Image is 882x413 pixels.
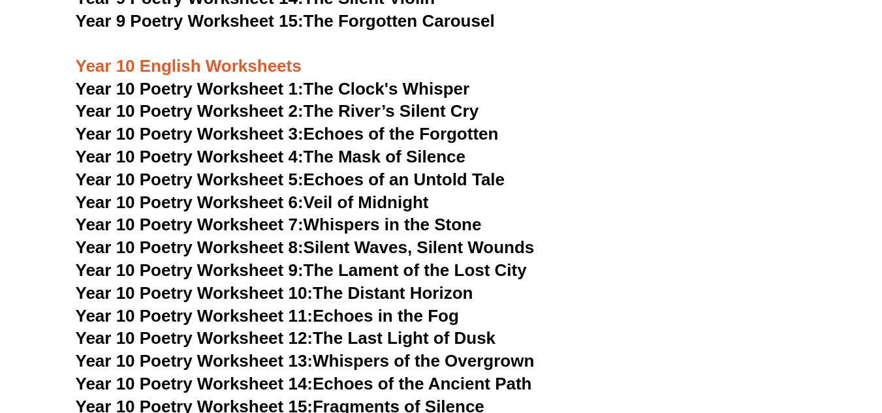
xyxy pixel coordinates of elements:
[76,11,495,31] a: Year 9 Poetry Worksheet 15:The Forgotten Carousel
[76,101,479,121] a: Year 10 Poetry Worksheet 2:The River’s Silent Cry
[76,215,482,234] a: Year 10 Poetry Worksheet 7:Whispers in the Stone
[817,350,882,413] iframe: Chat Widget
[76,260,304,280] span: Year 10 Poetry Worksheet 9:
[76,237,304,257] span: Year 10 Poetry Worksheet 8:
[76,79,304,99] span: Year 10 Poetry Worksheet 1:
[76,101,304,121] span: Year 10 Poetry Worksheet 2:
[76,374,532,393] a: Year 10 Poetry Worksheet 14:Echoes of the Ancient Path
[76,147,304,166] span: Year 10 Poetry Worksheet 4:
[76,306,459,326] a: Year 10 Poetry Worksheet 11:Echoes in the Fog
[76,79,470,99] a: Year 10 Poetry Worksheet 1:The Clock's Whisper
[76,147,465,166] a: Year 10 Poetry Worksheet 4:The Mask of Silence
[76,192,304,212] span: Year 10 Poetry Worksheet 6:
[76,283,313,303] span: Year 10 Poetry Worksheet 10:
[76,124,304,144] span: Year 10 Poetry Worksheet 3:
[76,33,807,78] h3: Year 10 English Worksheets
[76,11,304,31] span: Year 9 Poetry Worksheet 15:
[76,170,304,189] span: Year 10 Poetry Worksheet 5:
[76,215,304,234] span: Year 10 Poetry Worksheet 7:
[76,283,473,303] a: Year 10 Poetry Worksheet 10:The Distant Horizon
[76,170,505,189] a: Year 10 Poetry Worksheet 5:Echoes of an Untold Tale
[76,374,313,393] span: Year 10 Poetry Worksheet 14:
[76,328,496,348] a: Year 10 Poetry Worksheet 12:The Last Light of Dusk
[76,124,499,144] a: Year 10 Poetry Worksheet 3:Echoes of the Forgotten
[76,237,535,257] a: Year 10 Poetry Worksheet 8:Silent Waves, Silent Wounds
[76,192,429,212] a: Year 10 Poetry Worksheet 6:Veil of Midnight
[76,351,535,371] a: Year 10 Poetry Worksheet 13:Whispers of the Overgrown
[76,328,313,348] span: Year 10 Poetry Worksheet 12:
[76,351,313,371] span: Year 10 Poetry Worksheet 13:
[76,260,527,280] a: Year 10 Poetry Worksheet 9:The Lament of the Lost City
[76,306,313,326] span: Year 10 Poetry Worksheet 11:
